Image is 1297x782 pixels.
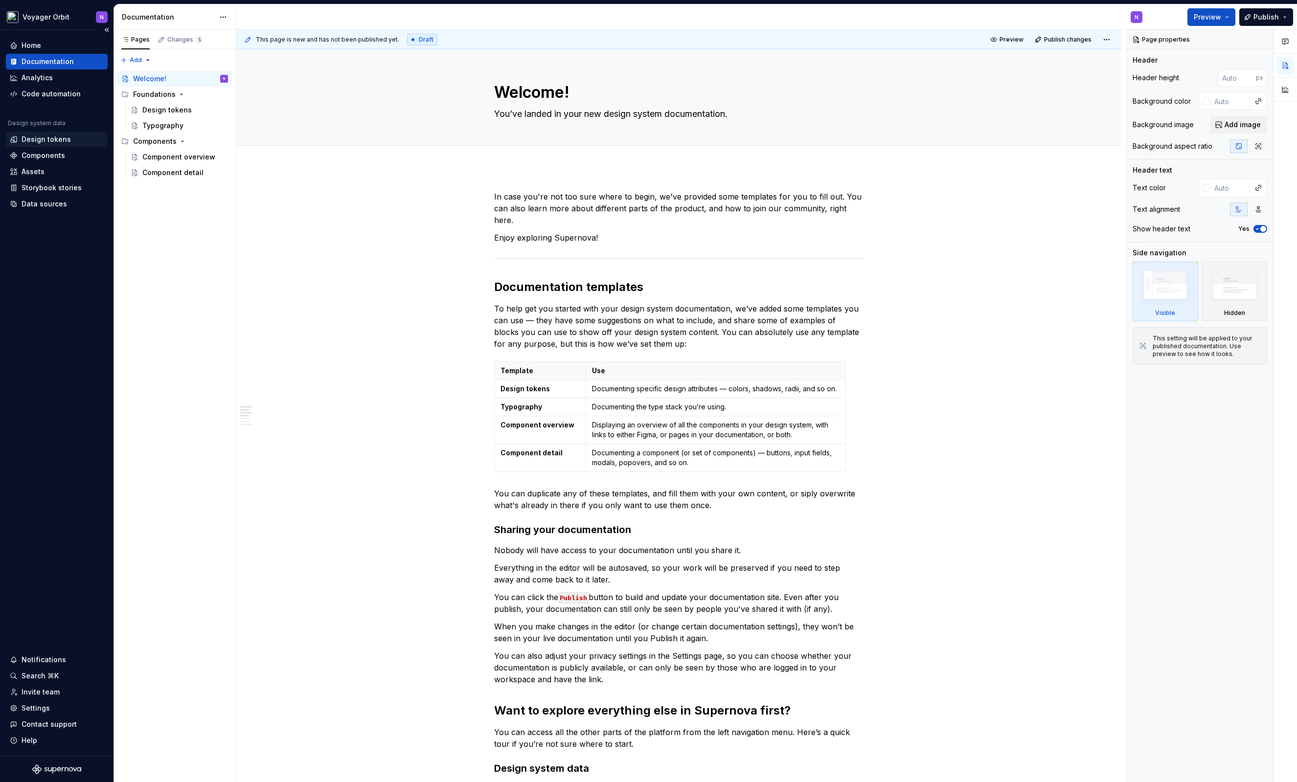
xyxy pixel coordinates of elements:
div: Hidden [1224,309,1245,317]
div: Welcome! [133,74,166,84]
span: Preview [1194,12,1221,22]
div: Side navigation [1133,248,1186,258]
span: 5 [195,36,203,44]
a: Components [6,148,108,163]
p: When you make changes in the editor (or change certain documentation settings), they won’t be see... [494,621,864,644]
span: Publish changes [1044,36,1092,44]
p: Use [592,366,840,376]
div: Code automation [22,89,81,99]
a: Design tokens [6,132,108,147]
button: Preview [1187,8,1235,26]
button: Publish changes [1032,33,1096,46]
div: Component overview [142,152,215,162]
div: Search ⌘K [22,671,59,681]
a: Settings [6,700,108,716]
div: Page tree [117,71,232,180]
p: You can also adjust your privacy settings in the Settings page, so you can choose whether your do... [494,650,864,685]
div: Invite team [22,687,60,697]
div: Hidden [1202,262,1268,321]
p: Nobody will have access to your documentation until you share it. [494,544,864,556]
div: Home [22,41,41,50]
a: Storybook stories [6,180,108,196]
div: N [100,13,104,21]
div: Pages [121,36,150,44]
div: Visible [1155,309,1175,317]
div: Components [22,151,65,160]
button: Publish [1239,8,1293,26]
a: Design tokens [127,102,232,118]
div: Background aspect ratio [1133,141,1212,151]
div: Design system data [8,119,66,127]
p: Displaying an overview of all the components in your design system, with links to either Figma, o... [592,420,840,440]
div: Text alignment [1133,204,1180,214]
p: You can click the button to build and update your documentation site. Even after you publish, you... [494,591,864,615]
div: Design tokens [22,134,71,144]
div: Typography [142,121,183,131]
label: Yes [1238,225,1250,233]
p: Documenting the type stack you’re using. [592,402,840,412]
svg: Supernova Logo [32,764,81,774]
div: Notifications [22,655,66,665]
div: Design tokens [142,105,192,115]
button: Contact support [6,716,108,732]
div: Header [1133,55,1158,65]
button: Help [6,733,108,748]
a: Welcome!N [117,71,232,87]
p: Enjoy exploring Supernova! [494,232,864,244]
div: Storybook stories [22,183,82,193]
img: e5527c48-e7d1-4d25-8110-9641689f5e10.png [7,11,19,23]
p: px [1256,74,1263,82]
p: Documenting specific design attributes — colors, shadows, radii, and so on. [592,384,840,394]
p: Documenting a component (or set of components) — buttons, input fields, modals, popovers, and so on. [592,448,840,468]
div: Background image [1133,120,1194,130]
p: Everything in the editor will be autosaved, so your work will be preserved if you need to step aw... [494,562,864,585]
span: Publish [1253,12,1279,22]
button: Search ⌘K [6,668,108,684]
span: This page is new and has not been published yet. [256,36,399,44]
textarea: You’ve landed in your new design system documentation. [492,106,862,122]
p: To help get you started with your design system documentation, we’ve added some templates you can... [494,303,864,350]
div: Header height [1133,73,1179,83]
button: Collapse sidebar [100,23,114,37]
a: Home [6,38,108,53]
div: Assets [22,167,45,177]
a: Invite team [6,684,108,700]
button: Voyager OrbitN [2,6,112,27]
div: This setting will be applied to your published documentation. Use preview to see how it looks. [1153,335,1261,358]
div: Components [117,134,232,149]
div: Documentation [122,12,214,22]
a: Documentation [6,54,108,69]
strong: Component overview [501,421,574,429]
input: Auto [1210,92,1250,110]
div: Show header text [1133,224,1190,234]
a: Code automation [6,86,108,102]
h2: Documentation templates [494,279,864,295]
input: Auto [1210,179,1250,197]
a: Typography [127,118,232,134]
div: Voyager Orbit [23,12,69,22]
div: Contact support [22,719,77,729]
strong: Typography [501,402,542,411]
strong: Design tokens [501,384,550,393]
div: Visible [1133,262,1198,321]
p: Template [501,366,580,376]
a: Data sources [6,196,108,212]
p: You can access all the other parts of the platform from the left navigation menu. Here’s a quick ... [494,726,864,750]
div: Header text [1133,165,1172,175]
span: Add [130,56,142,64]
h3: Design system data [494,761,864,775]
div: Background color [1133,96,1191,106]
div: Foundations [133,89,176,99]
a: Component detail [127,165,232,180]
p: In case you're not too sure where to begin, we've provided some templates for you to fill out. Yo... [494,191,864,226]
h3: Sharing your documentation [494,523,864,536]
div: Analytics [22,73,53,83]
button: Add image [1210,116,1267,134]
div: Data sources [22,199,67,209]
a: Assets [6,164,108,179]
h2: Want to explore everything else in Supernova first? [494,703,864,718]
button: Preview [987,33,1028,46]
span: Preview [1000,36,1024,44]
div: N [223,74,225,84]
